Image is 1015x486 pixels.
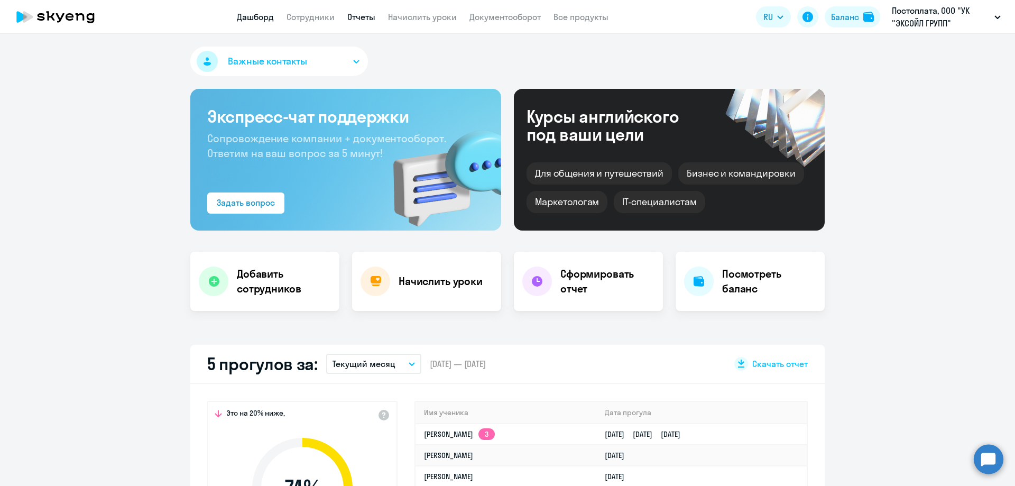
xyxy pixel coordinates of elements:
span: Это на 20% ниже, [226,408,285,421]
p: Постоплата, ООО "УК "ЭКСОЙЛ ГРУПП" [892,4,990,30]
a: Сотрудники [287,12,335,22]
a: Дашборд [237,12,274,22]
span: Сопровождение компании + документооборот. Ответим на ваш вопрос за 5 минут! [207,132,446,160]
button: Текущий месяц [326,354,421,374]
h3: Экспресс-чат поддержки [207,106,484,127]
a: [DATE][DATE][DATE] [605,429,689,439]
a: Документооборот [469,12,541,22]
h4: Сформировать отчет [560,267,654,296]
a: [PERSON_NAME] [424,472,473,481]
th: Дата прогула [596,402,807,424]
p: Текущий месяц [333,357,395,370]
img: bg-img [378,112,501,231]
button: Постоплата, ООО "УК "ЭКСОЙЛ ГРУПП" [887,4,1006,30]
button: RU [756,6,791,27]
div: IT-специалистам [614,191,705,213]
a: Все продукты [553,12,608,22]
div: Маркетологам [527,191,607,213]
h4: Добавить сотрудников [237,267,331,296]
span: Скачать отчет [752,358,808,370]
h2: 5 прогулов за: [207,353,318,374]
h4: Начислить уроки [399,274,483,289]
span: Важные контакты [228,54,307,68]
a: [DATE] [605,451,633,460]
img: balance [863,12,874,22]
div: Задать вопрос [217,196,275,209]
button: Важные контакты [190,47,368,76]
button: Балансbalance [825,6,880,27]
th: Имя ученика [416,402,596,424]
a: [DATE] [605,472,633,481]
a: [PERSON_NAME] [424,451,473,460]
div: Для общения и путешествий [527,162,672,185]
h4: Посмотреть баланс [722,267,816,296]
div: Баланс [831,11,859,23]
div: Бизнес и командировки [678,162,804,185]
a: Начислить уроки [388,12,457,22]
div: Курсы английского под ваши цели [527,107,707,143]
span: [DATE] — [DATE] [430,358,486,370]
app-skyeng-badge: 3 [478,428,495,440]
a: Отчеты [347,12,375,22]
button: Задать вопрос [207,192,284,214]
a: [PERSON_NAME]3 [424,429,495,439]
span: RU [763,11,773,23]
